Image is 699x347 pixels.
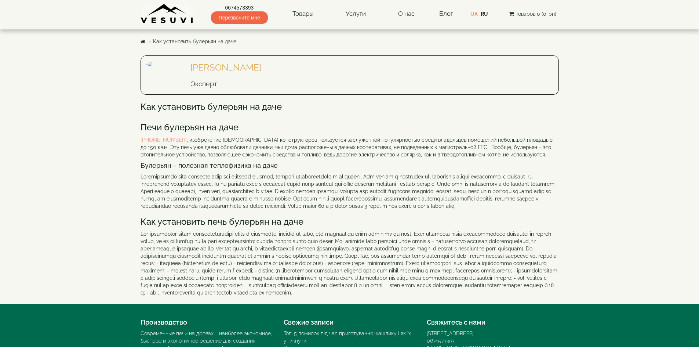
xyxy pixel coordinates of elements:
[211,11,268,24] span: Перезвоните мне
[516,11,556,17] span: Товаров 0 (0грн)
[141,137,187,143] a: [PHONE_NUMBER]
[284,319,416,326] h4: Свежие записи
[141,123,559,296] div: , изобретение [DEMOGRAPHIC_DATA] конструкторов пользуется заслуженной популярностью среди владель...
[507,10,558,18] button: Товаров 0 (0грн)
[338,6,373,22] a: Услуги
[284,330,411,344] a: Топ-5 помилок під час приготування шашлику і як їх уникнути
[427,338,454,344] a: 0674573393
[141,102,559,112] h3: Как установить булерьян на даче
[470,11,478,17] a: ua
[141,319,273,326] h4: Производство
[439,10,453,17] a: Блог
[211,4,268,11] a: 0674573393
[141,123,559,132] h3: Печи булерьян на даче
[481,11,488,17] span: ru
[153,39,236,44] a: Как установить булерьян на даче
[141,4,194,24] img: Завод VESUVI
[190,79,538,89] div: Эксперт
[190,61,538,79] div: [PERSON_NAME]
[391,6,422,22] a: О нас
[427,330,559,337] div: [STREET_ADDRESS]
[141,217,559,227] h3: Как установить печь булерьян на даче
[285,6,321,22] a: Товары
[146,61,183,67] img: valeriy-100x100.webp.pagespeed.ce.5PuUNgqFkb.webp
[141,162,559,169] h4: Булерьян – полезная теплофизика на даче
[427,319,559,326] h4: Свяжитесь с нами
